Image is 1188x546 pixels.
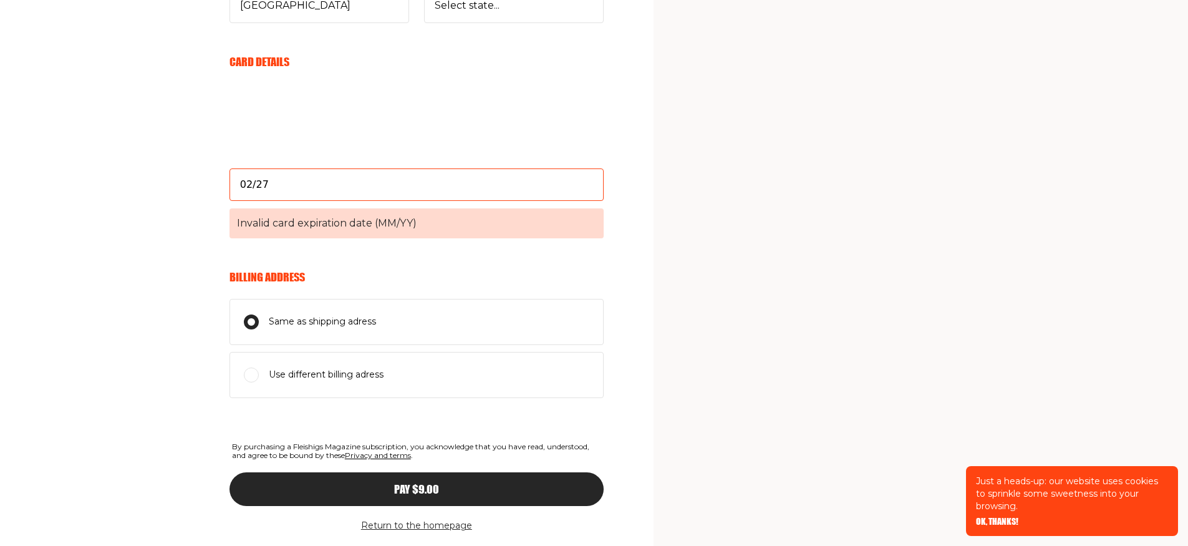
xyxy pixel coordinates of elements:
input: Same as shipping adress [244,314,259,329]
button: Return to the homepage [361,519,472,534]
a: Privacy and terms [345,451,411,460]
h6: Billing Address [229,270,604,284]
span: Same as shipping adress [269,314,376,329]
p: Just a heads-up: our website uses cookies to sprinkle some sweetness into your browsing. [976,475,1168,512]
h6: Card Details [229,55,604,69]
button: Pay $9.00 [229,472,604,506]
button: OK, THANKS! [976,517,1018,526]
input: Use different billing adress [244,368,259,383]
span: Invalid card expiration date (MM/YY) [229,208,604,238]
iframe: card [229,84,604,177]
iframe: cvv [229,126,604,220]
span: By purchasing a Fleishigs Magazine subscription, you acknowledge that you have read, understood, ... [229,440,604,463]
input: Invalid card expiration date (MM/YY) [229,168,604,201]
span: Use different billing adress [269,368,384,383]
span: Pay $9.00 [394,484,439,495]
